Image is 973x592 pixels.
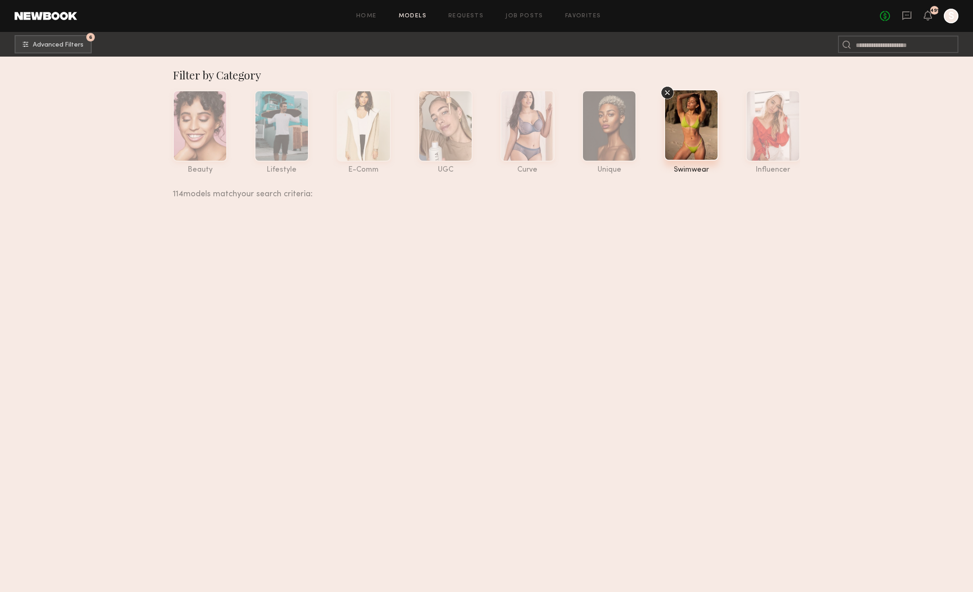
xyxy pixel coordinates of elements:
[173,68,800,82] div: Filter by Category
[944,9,958,23] a: S
[418,166,473,174] div: UGC
[565,13,601,19] a: Favorites
[746,166,800,174] div: influencer
[448,13,484,19] a: Requests
[173,166,227,174] div: beauty
[337,166,391,174] div: e-comm
[500,166,555,174] div: curve
[356,13,377,19] a: Home
[505,13,543,19] a: Job Posts
[33,42,83,48] span: Advanced Filters
[173,179,793,199] div: 114 models match your search criteria:
[255,166,309,174] div: lifestyle
[89,35,92,39] span: 6
[399,13,427,19] a: Models
[15,35,92,53] button: 6Advanced Filters
[664,166,718,174] div: swimwear
[930,8,939,13] div: 491
[582,166,636,174] div: unique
